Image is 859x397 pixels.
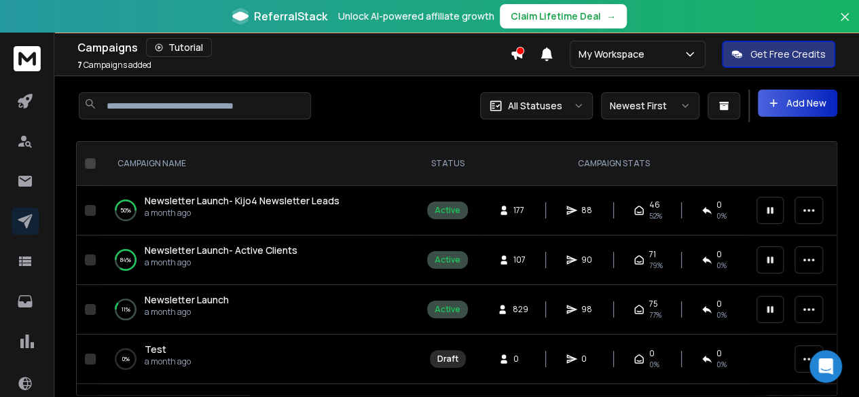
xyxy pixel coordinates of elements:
[500,4,627,29] button: Claim Lifetime Deal→
[513,205,527,216] span: 177
[120,253,131,267] p: 84 %
[101,285,416,335] td: 11%Newsletter Launcha month ago
[145,343,166,356] a: Test
[836,8,854,41] button: Close banner
[750,48,826,61] p: Get Free Credits
[101,235,416,285] td: 84%Newsletter Launch- Active Clientsa month ago
[120,204,131,217] p: 50 %
[716,249,722,260] span: 0
[145,208,340,219] p: a month ago
[435,205,460,216] div: Active
[513,254,527,265] span: 107
[145,307,229,318] p: a month ago
[716,200,722,210] span: 0
[606,10,616,23] span: →
[581,205,595,216] span: 88
[716,359,727,370] span: 0%
[809,350,842,383] div: Open Intercom Messenger
[145,356,191,367] p: a month ago
[648,249,655,260] span: 71
[77,60,151,71] p: Campaigns added
[145,194,340,207] span: Newsletter Launch- Kijo4 Newsletter Leads
[479,142,748,186] th: CAMPAIGN STATS
[513,354,527,364] span: 0
[581,254,595,265] span: 90
[648,210,661,221] span: 52 %
[648,299,657,309] span: 75
[508,99,562,113] p: All Statuses
[716,309,727,320] span: 0 %
[579,48,650,61] p: My Workspace
[145,194,340,208] a: Newsletter Launch- Kijo4 Newsletter Leads
[145,293,229,306] span: Newsletter Launch
[648,348,654,359] span: 0
[648,260,662,271] span: 79 %
[581,304,595,315] span: 98
[601,92,699,119] button: Newest First
[101,335,416,384] td: 0%Testa month ago
[435,304,460,315] div: Active
[338,10,494,23] p: Unlock AI-powered affiliate growth
[716,210,727,221] span: 0 %
[437,354,458,364] div: Draft
[648,309,661,320] span: 77 %
[716,260,727,271] span: 0 %
[581,354,595,364] span: 0
[77,59,82,71] span: 7
[101,186,416,235] td: 50%Newsletter Launch- Kijo4 Newsletter Leadsa month ago
[101,142,416,186] th: CAMPAIGN NAME
[77,38,510,57] div: Campaigns
[146,38,212,57] button: Tutorial
[716,348,722,359] span: 0
[435,254,460,265] div: Active
[758,90,837,117] button: Add New
[648,200,659,210] span: 46
[145,244,297,257] a: Newsletter Launch- Active Clients
[145,257,297,268] p: a month ago
[716,299,722,309] span: 0
[122,303,130,316] p: 11 %
[648,359,659,370] span: 0%
[254,8,327,24] span: ReferralStack
[416,142,479,186] th: STATUS
[145,293,229,307] a: Newsletter Launch
[512,304,528,315] span: 829
[722,41,835,68] button: Get Free Credits
[122,352,130,366] p: 0 %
